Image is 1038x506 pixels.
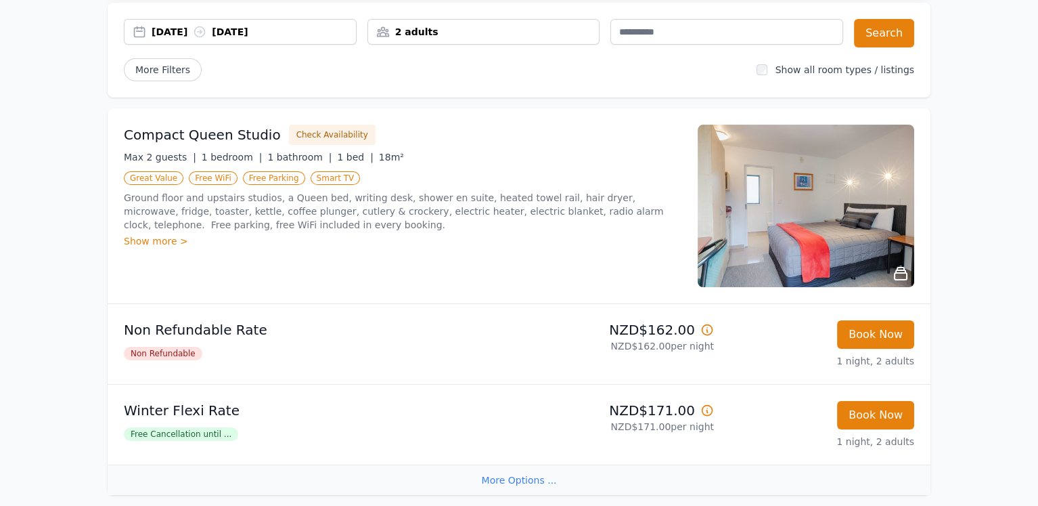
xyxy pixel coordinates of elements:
span: Great Value [124,171,183,185]
button: Search [854,19,914,47]
span: 1 bed | [337,152,373,163]
p: NZD$171.00 per night [524,420,714,434]
div: More Options ... [108,465,930,495]
p: NZD$162.00 per night [524,339,714,353]
label: Show all room types / listings [775,64,914,75]
span: 1 bedroom | [202,152,263,163]
div: [DATE] [DATE] [152,25,356,39]
span: Free Parking [243,171,305,185]
p: Winter Flexi Rate [124,401,514,420]
p: NZD$162.00 [524,320,714,339]
span: Max 2 guests | [124,152,196,163]
span: 18m² [379,152,404,163]
p: 1 night, 2 adults [725,435,914,448]
p: Ground floor and upstairs studios, a Queen bed, writing desk, shower en suite, heated towel rail,... [124,191,681,232]
span: Free Cancellation until ... [124,427,238,441]
button: Book Now [837,320,914,349]
p: 1 night, 2 adults [725,354,914,368]
p: Non Refundable Rate [124,320,514,339]
span: More Filters [124,58,202,81]
div: Show more > [124,234,681,248]
span: Smart TV [311,171,361,185]
h3: Compact Queen Studio [124,125,281,144]
span: Free WiFi [189,171,238,185]
div: 2 adults [368,25,600,39]
p: NZD$171.00 [524,401,714,420]
button: Check Availability [289,125,376,145]
span: Non Refundable [124,347,202,360]
span: 1 bathroom | [267,152,332,163]
button: Book Now [837,401,914,429]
